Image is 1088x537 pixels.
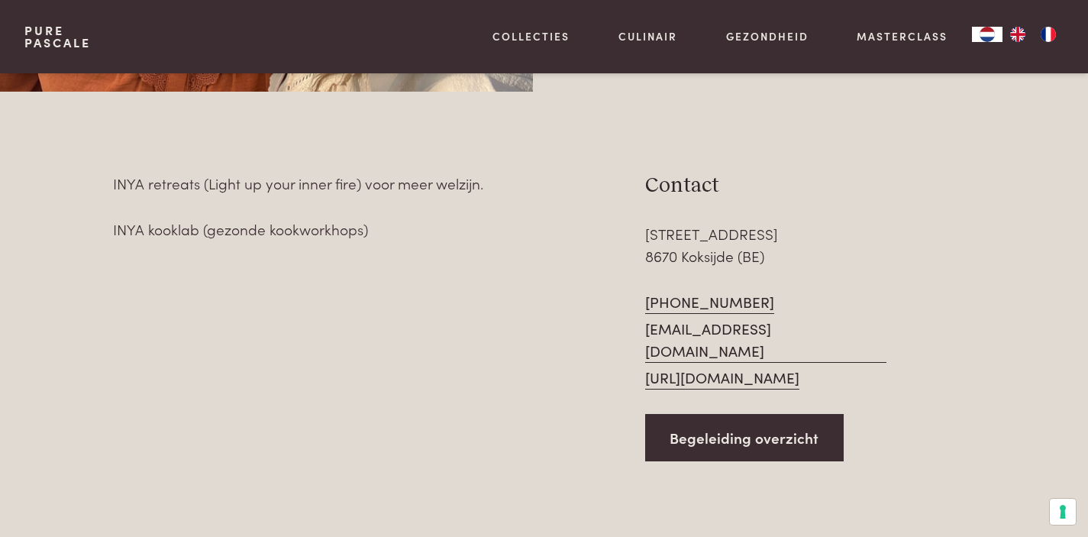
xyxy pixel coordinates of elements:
h3: Contact [645,173,886,199]
a: [URL][DOMAIN_NAME] [645,367,799,390]
a: [PHONE_NUMBER] [645,291,774,314]
a: Begeleiding overzicht [645,414,844,462]
a: Gezondheid [726,28,809,44]
a: FR [1033,27,1064,42]
a: [EMAIL_ADDRESS][DOMAIN_NAME] [645,318,886,362]
div: [STREET_ADDRESS] 8670 Koksijde (BE) [645,223,886,267]
p: INYA retreats (Light up your inner fire) voor meer welzijn. [113,173,532,195]
a: Collecties [492,28,570,44]
aside: Language selected: Nederlands [972,27,1064,42]
a: PurePascale [24,24,91,49]
a: Masterclass [857,28,948,44]
a: EN [1002,27,1033,42]
div: Language [972,27,1002,42]
p: INYA kooklab (gezonde kookworkhops) [113,218,532,241]
ul: Language list [1002,27,1064,42]
button: Uw voorkeuren voor toestemming voor trackingtechnologieën [1050,499,1076,525]
a: Culinair [618,28,677,44]
a: NL [972,27,1002,42]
